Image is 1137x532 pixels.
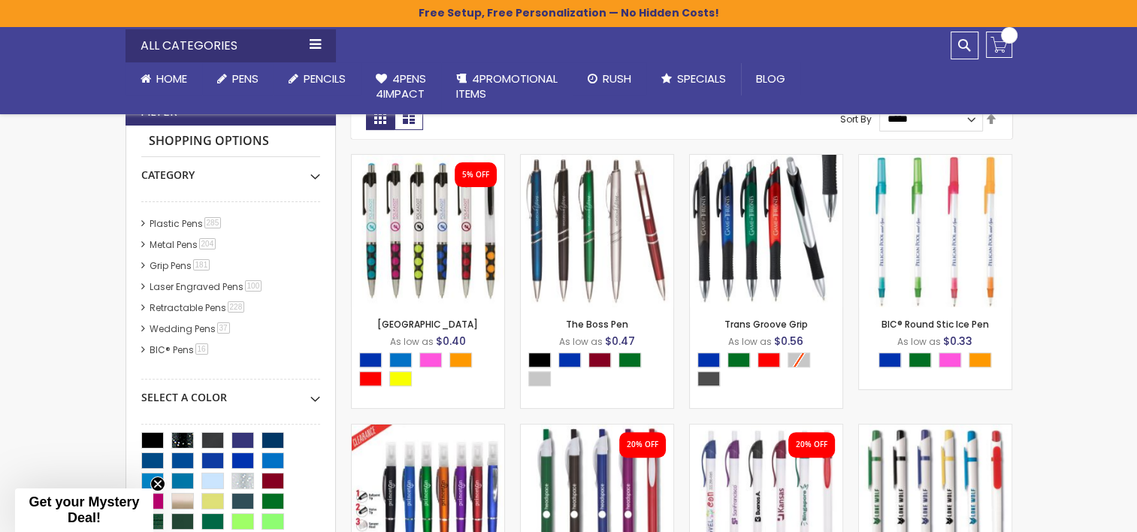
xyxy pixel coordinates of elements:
[690,424,842,437] a: Oak Pen
[559,335,603,348] span: As low as
[796,440,827,450] div: 20% OFF
[274,62,361,95] a: Pencils
[377,318,478,331] a: [GEOGRAPHIC_DATA]
[528,352,673,390] div: Select A Color
[193,259,210,271] span: 181
[528,352,551,367] div: Black
[728,335,772,348] span: As low as
[141,104,177,120] strong: Filter
[897,335,941,348] span: As low as
[756,71,785,86] span: Blog
[741,62,800,95] a: Blog
[146,217,227,230] a: Plastic Pens285
[618,352,641,367] div: Green
[146,343,213,356] a: BIC® Pens16
[697,352,720,367] div: Blue
[528,371,551,386] div: Silver
[859,155,1012,307] img: BIC® Round Stic Ice Pen
[727,352,750,367] div: Green
[690,154,842,167] a: Trans Groove Grip
[204,217,222,228] span: 285
[146,280,268,293] a: Laser Engraved Pens100
[359,352,504,390] div: Select A Color
[156,71,187,86] span: Home
[359,352,382,367] div: Blue
[943,334,972,349] span: $0.33
[774,334,803,349] span: $0.56
[359,371,382,386] div: Red
[217,322,230,334] span: 37
[697,371,720,386] div: Smoke
[146,322,235,335] a: Wedding Pens37
[125,62,202,95] a: Home
[690,155,842,307] img: Trans Groove Grip
[125,29,336,62] div: All Categories
[390,335,434,348] span: As low as
[558,352,581,367] div: Blue
[376,71,426,101] span: 4Pens 4impact
[449,352,472,367] div: Orange
[646,62,741,95] a: Specials
[566,318,628,331] a: The Boss Pen
[141,379,320,405] div: Select A Color
[228,301,245,313] span: 228
[195,343,208,355] span: 16
[881,318,989,331] a: BIC® Round Stic Ice Pen
[859,154,1012,167] a: BIC® Round Stic Ice Pen
[677,71,726,86] span: Specials
[352,424,504,437] a: 2 in 1 Antibacterial Med Safe Spray / Twist Stylus Pen
[724,318,808,331] a: Trans Groove Grip
[697,352,842,390] div: Select A Color
[521,424,673,437] a: Oak Pen Solid
[969,352,991,367] div: Orange
[462,170,489,180] div: 5% OFF
[389,371,412,386] div: Yellow
[199,238,216,249] span: 204
[141,157,320,183] div: Category
[141,125,320,158] strong: Shopping Options
[352,154,504,167] a: New Orleans Pen
[352,155,504,307] img: New Orleans Pen
[521,155,673,307] img: The Boss Pen
[232,71,259,86] span: Pens
[29,494,139,525] span: Get your Mystery Deal!
[146,238,222,251] a: Metal Pens204
[909,352,931,367] div: Green
[150,476,165,491] button: Close teaser
[757,352,780,367] div: Red
[878,352,901,367] div: Blue
[605,334,635,349] span: $0.47
[456,71,558,101] span: 4PROMOTIONAL ITEMS
[245,280,262,292] span: 100
[361,62,441,111] a: 4Pens4impact
[521,154,673,167] a: The Boss Pen
[603,71,631,86] span: Rush
[878,352,999,371] div: Select A Color
[627,440,658,450] div: 20% OFF
[146,301,250,314] a: Retractable Pens228
[441,62,573,111] a: 4PROMOTIONALITEMS
[859,424,1012,437] a: Cedar Plastic Pen
[573,62,646,95] a: Rush
[304,71,346,86] span: Pencils
[436,334,466,349] span: $0.40
[15,488,153,532] div: Get your Mystery Deal!Close teaser
[366,106,395,130] strong: Grid
[146,259,216,272] a: Grip Pens181
[939,352,961,367] div: Pink
[202,62,274,95] a: Pens
[389,352,412,367] div: Blue Light
[840,112,872,125] label: Sort By
[419,352,442,367] div: Pink
[588,352,611,367] div: Burgundy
